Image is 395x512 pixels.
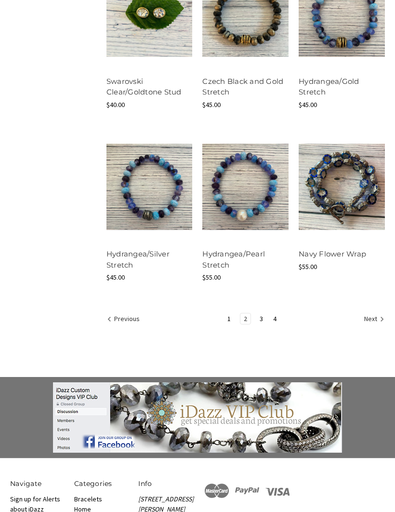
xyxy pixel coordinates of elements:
[224,314,234,324] a: Page 1 of 4
[106,131,193,244] a: Hydrangea/Silver Stretch
[299,131,385,244] a: Navy Flower Wrap
[138,479,192,489] h5: Info
[74,495,102,504] a: Bracelets
[361,314,384,326] a: Next
[106,313,385,327] nav: pagination
[299,144,385,230] img: Navy Flower Wrap
[299,250,366,259] a: Navy Flower Wrap
[202,273,221,282] span: $55.00
[270,314,280,324] a: Page 4 of 4
[106,144,193,230] img: Hydrangea/Silver Stretch
[74,479,128,489] h5: Categories
[256,314,266,324] a: Page 3 of 4
[106,250,170,270] a: Hydrangea/Silver Stretch
[299,101,317,109] span: $45.00
[10,479,64,489] h5: Navigate
[202,77,283,97] a: Czech Black and Gold Stretch
[10,495,60,504] a: Sign up for Alerts
[53,383,342,453] img: banner-small.jpg
[202,144,289,230] img: Hydrangea/Pearl Stretch
[107,314,143,326] a: Previous
[240,314,250,324] a: Page 2 of 4
[202,131,289,244] a: Hydrangea/Pearl Stretch
[106,101,125,109] span: $40.00
[106,273,125,282] span: $45.00
[202,101,221,109] span: $45.00
[106,77,182,97] a: Swarovski Clear/Goldtone Stud
[202,250,265,270] a: Hydrangea/Pearl Stretch
[299,263,317,271] span: $55.00
[299,77,359,97] a: Hydrangea/Gold Stretch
